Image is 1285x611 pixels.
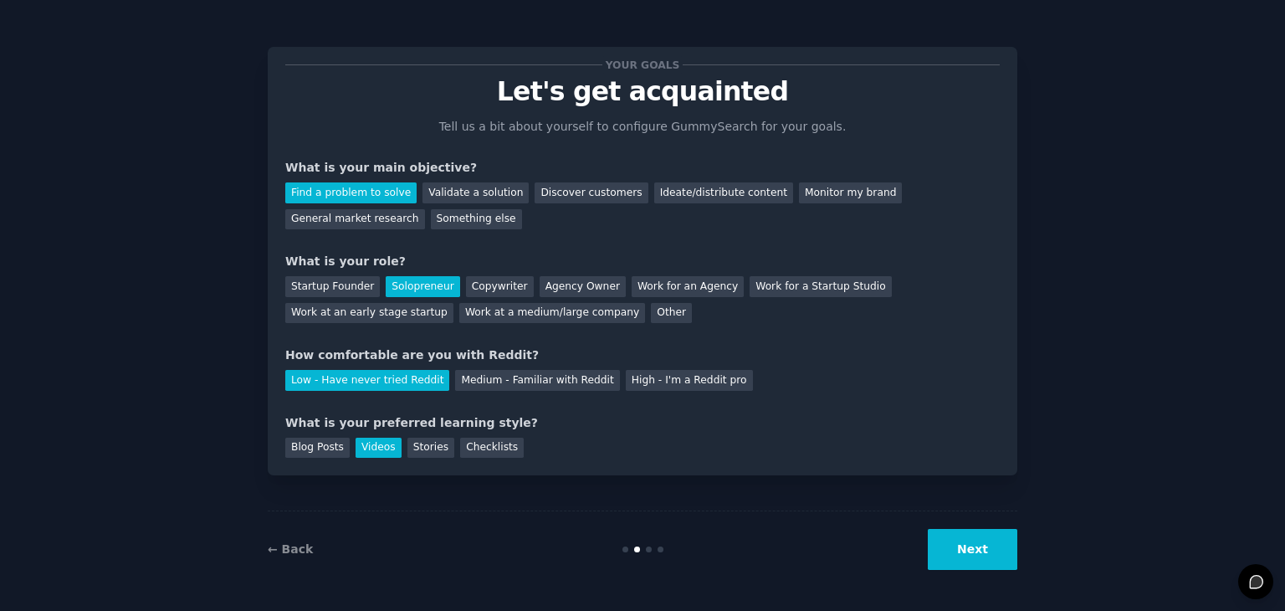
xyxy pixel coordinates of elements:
div: Other [651,303,692,324]
div: What is your preferred learning style? [285,414,1000,432]
a: ← Back [268,542,313,556]
div: Agency Owner [540,276,626,297]
p: Let's get acquainted [285,77,1000,106]
div: Work at a medium/large company [459,303,645,324]
div: Blog Posts [285,438,350,459]
div: Work for an Agency [632,276,744,297]
div: Checklists [460,438,524,459]
div: Validate a solution [422,182,529,203]
div: High - I'm a Reddit pro [626,370,753,391]
div: How comfortable are you with Reddit? [285,347,1000,364]
div: What is your main objective? [285,159,1000,177]
div: Work for a Startup Studio [750,276,891,297]
div: Monitor my brand [799,182,902,203]
div: Solopreneur [386,276,459,297]
div: Startup Founder [285,276,380,297]
div: Stories [407,438,454,459]
div: Copywriter [466,276,534,297]
div: Videos [356,438,402,459]
div: Low - Have never tried Reddit [285,370,449,391]
div: Work at an early stage startup [285,303,453,324]
button: Next [928,529,1017,570]
div: Discover customers [535,182,648,203]
span: Your goals [602,56,683,74]
div: What is your role? [285,253,1000,270]
div: General market research [285,209,425,230]
div: Medium - Familiar with Reddit [455,370,619,391]
div: Ideate/distribute content [654,182,793,203]
div: Find a problem to solve [285,182,417,203]
div: Something else [431,209,522,230]
p: Tell us a bit about yourself to configure GummySearch for your goals. [432,118,853,136]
